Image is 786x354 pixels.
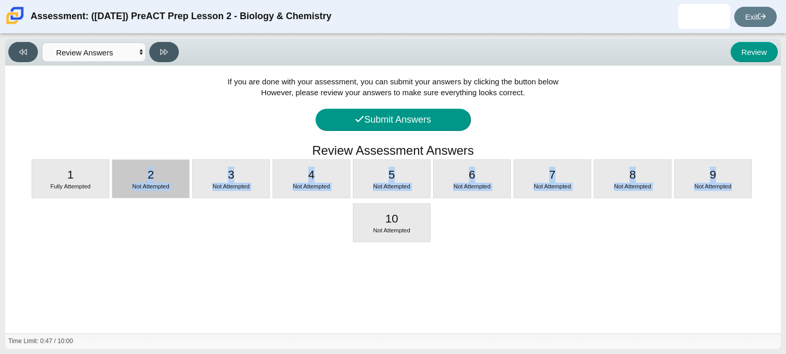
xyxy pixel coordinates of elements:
span: Not Attempted [614,183,651,189]
span: Not Attempted [212,183,249,189]
h1: Review Assessment Answers [312,142,474,159]
span: 7 [549,168,556,181]
span: If you are done with your assessment, you can submit your answers by clicking the button below Ho... [227,77,559,97]
span: Not Attempted [694,183,731,189]
button: Submit Answers [316,109,471,131]
span: Not Attempted [293,183,330,189]
img: julio.medina.tc7Nxk [696,8,712,25]
span: 4 [308,168,315,181]
a: Carmen School of Science & Technology [4,19,26,28]
span: 1 [67,168,74,181]
button: Review [731,42,778,62]
a: Exit [734,7,777,27]
span: Not Attempted [373,183,410,189]
div: Assessment: ([DATE]) PreACT Prep Lesson 2 - Biology & Chemistry [31,4,332,29]
span: 3 [228,168,235,181]
span: Not Attempted [373,227,410,233]
img: Carmen School of Science & Technology [4,5,26,26]
span: 6 [469,168,476,181]
span: 2 [148,168,154,181]
span: 10 [385,212,398,225]
div: Time Limit: 0:47 / 10:00 [8,337,73,346]
span: 9 [710,168,717,181]
span: 8 [630,168,636,181]
span: 5 [389,168,395,181]
span: Not Attempted [453,183,490,189]
span: Not Attempted [132,183,169,189]
span: Fully Attempted [50,183,91,189]
span: Not Attempted [534,183,570,189]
